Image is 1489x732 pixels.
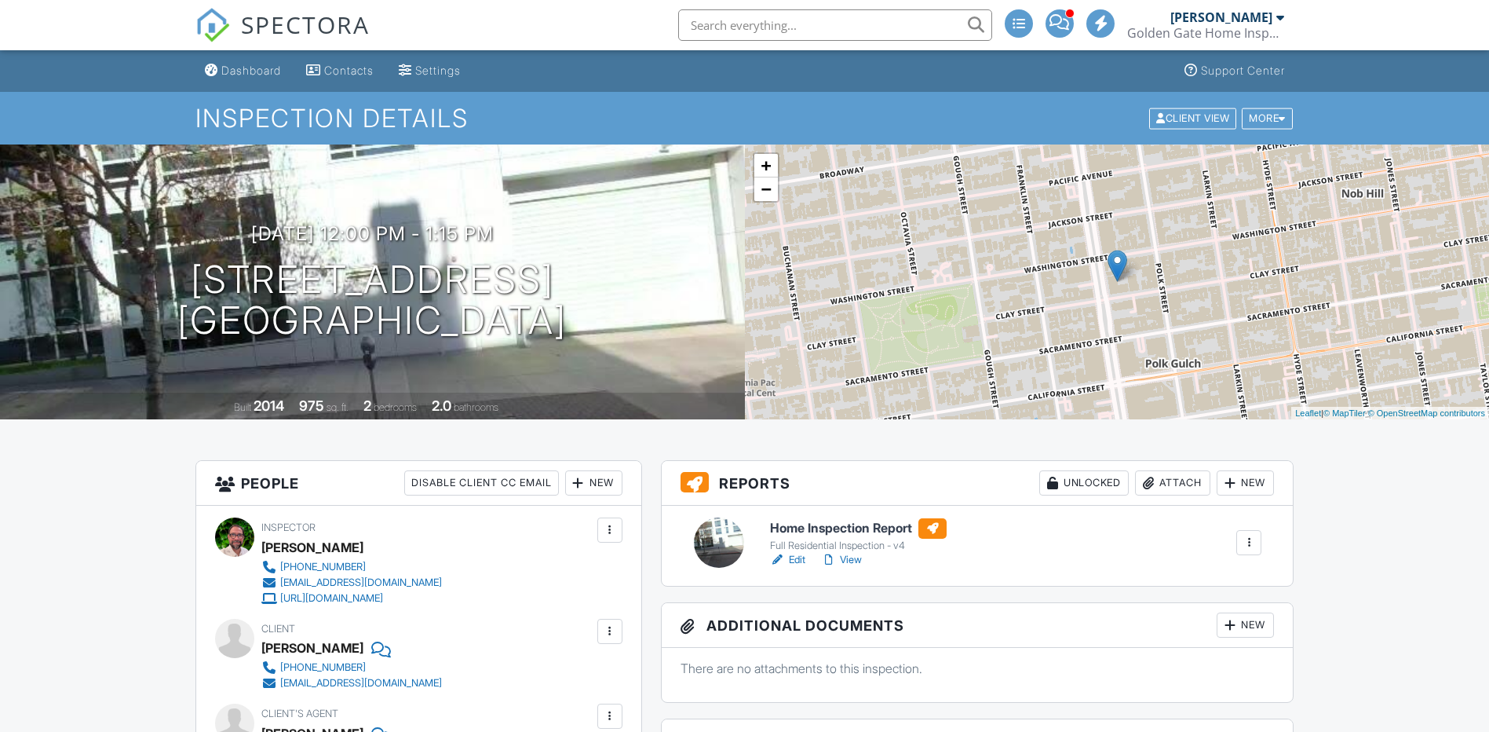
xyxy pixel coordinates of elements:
a: [EMAIL_ADDRESS][DOMAIN_NAME] [261,575,442,591]
div: Unlocked [1039,470,1129,496]
span: bedrooms [374,401,417,413]
a: Support Center [1178,57,1291,86]
div: | [1291,407,1489,420]
a: [EMAIL_ADDRESS][DOMAIN_NAME] [261,675,442,691]
span: bathrooms [454,401,498,413]
h3: Reports [662,461,1294,506]
a: [PHONE_NUMBER] [261,660,442,675]
div: Dashboard [221,64,281,77]
a: [PHONE_NUMBER] [261,559,442,575]
div: Full Residential Inspection - v4 [770,540,947,552]
input: Search everything... [678,9,992,41]
div: 2.0 [432,397,451,414]
div: Disable Client CC Email [404,470,559,496]
h3: [DATE] 12:00 pm - 1:15 pm [251,223,494,244]
span: Built [234,401,251,413]
span: SPECTORA [241,8,370,41]
div: More [1242,108,1293,129]
h1: [STREET_ADDRESS] [GEOGRAPHIC_DATA] [177,259,567,342]
a: View [821,552,862,568]
div: 975 [299,397,324,414]
a: Leaflet [1295,408,1321,418]
div: New [565,470,622,496]
img: The Best Home Inspection Software - Spectora [195,8,230,42]
a: Client View [1148,112,1240,123]
a: Edit [770,552,805,568]
div: Contacts [324,64,374,77]
div: New [1217,613,1274,638]
span: sq. ft. [327,401,349,413]
div: [PERSON_NAME] [1170,9,1272,25]
div: [EMAIL_ADDRESS][DOMAIN_NAME] [280,677,442,690]
p: There are no attachments to this inspection. [681,660,1275,677]
div: [PERSON_NAME] [261,636,363,660]
div: [URL][DOMAIN_NAME] [280,592,383,605]
div: 2 [363,397,371,414]
div: Settings [415,64,461,77]
span: Client [261,623,295,635]
span: Inspector [261,522,316,533]
h1: Inspection Details [195,104,1294,132]
div: Attach [1135,470,1210,496]
a: © OpenStreetMap contributors [1368,408,1485,418]
a: Home Inspection Report Full Residential Inspection - v4 [770,518,947,553]
a: Contacts [300,57,380,86]
a: Settings [392,57,467,86]
div: [EMAIL_ADDRESS][DOMAIN_NAME] [280,576,442,589]
div: [PERSON_NAME] [261,536,363,559]
div: Golden Gate Home Inspections [1127,25,1284,41]
div: Support Center [1201,64,1285,77]
div: [PHONE_NUMBER] [280,561,366,573]
a: [URL][DOMAIN_NAME] [261,591,442,606]
h3: Additional Documents [662,603,1294,648]
a: Zoom out [754,178,778,201]
a: SPECTORA [195,21,370,54]
a: © MapTiler [1323,408,1366,418]
span: Client's Agent [261,708,338,719]
div: [PHONE_NUMBER] [280,661,366,674]
a: Zoom in [754,154,778,178]
h3: People [196,461,641,506]
a: Dashboard [199,57,287,86]
div: New [1217,470,1274,496]
div: Client View [1149,108,1236,129]
div: 2014 [254,397,284,414]
h6: Home Inspection Report [770,518,947,539]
